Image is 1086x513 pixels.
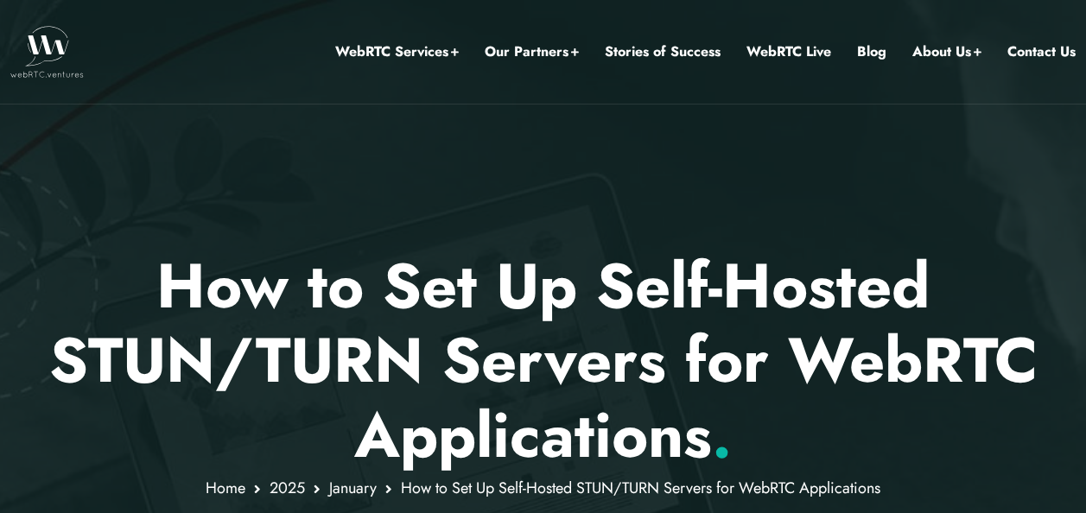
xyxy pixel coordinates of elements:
[329,477,377,499] a: January
[37,249,1049,472] p: How to Set Up Self-Hosted STUN/TURN Servers for WebRTC Applications
[206,477,245,499] a: Home
[10,26,84,78] img: WebRTC.ventures
[912,41,981,63] a: About Us
[270,477,305,499] a: 2025
[485,41,579,63] a: Our Partners
[401,477,880,499] span: How to Set Up Self-Hosted STUN/TURN Servers for WebRTC Applications
[605,41,721,63] a: Stories of Success
[1007,41,1076,63] a: Contact Us
[712,390,732,480] span: .
[746,41,831,63] a: WebRTC Live
[335,41,459,63] a: WebRTC Services
[857,41,886,63] a: Blog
